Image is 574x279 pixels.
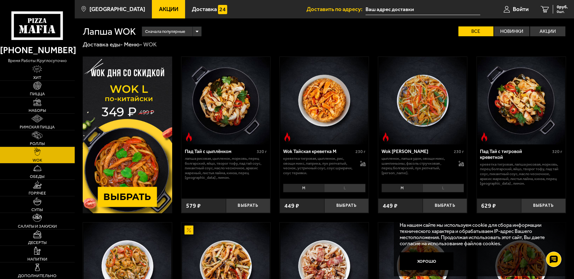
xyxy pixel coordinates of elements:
[324,198,369,213] button: Выбрать
[557,5,568,9] span: 0 руб.
[454,149,464,154] span: 230 г
[257,149,267,154] span: 320 г
[159,6,178,12] span: Акции
[283,156,354,175] p: креветка тигровая, цыпленок, рис, овощи микс, паприка, лук репчатый, чеснок, устричный соус, соус...
[89,6,145,12] span: [GEOGRAPHIC_DATA]
[29,191,46,195] span: Горячее
[481,203,496,209] span: 629 ₽
[30,175,45,179] span: Обеды
[33,158,42,163] span: WOK
[283,184,324,192] li: M
[557,10,568,14] span: 0 шт.
[33,76,41,80] span: Хит
[513,6,528,12] span: Войти
[423,198,467,213] button: Выбрать
[477,57,565,144] img: Пад Тай с тигровой креветкой
[378,57,467,144] a: Острое блюдоWok Карри М
[379,57,467,144] img: Wok Карри М
[355,149,366,154] span: 230 г
[182,57,270,144] img: Пад Тай с цыплёнком
[307,6,366,12] span: Доставить по адресу:
[28,241,47,245] span: Десерты
[185,149,255,155] div: Пад Тай с цыплёнком
[284,203,299,209] span: 449 ₽
[458,26,494,36] label: Все
[283,149,354,155] div: Wok Тайская креветка M
[29,108,46,113] span: Наборы
[218,5,227,14] img: 15daf4d41897b9f0e9f617042186c801.svg
[477,57,566,144] a: Острое блюдоПад Тай с тигровой креветкой
[400,252,453,270] button: Хорошо
[383,203,398,209] span: 449 ₽
[31,208,43,212] span: Супы
[382,156,452,175] p: цыпленок, лапша удон, овощи микс, шампиньоны, фасоль стручковая , перец болгарский, лук репчатый,...
[18,274,57,278] span: Дополнительно
[18,224,57,229] span: Салаты и закуски
[83,27,136,36] h1: Лапша WOK
[192,6,217,12] span: Доставка
[480,162,562,186] p: креветка тигровая, лапша рисовая, морковь, перец болгарский, яйцо, творог тофу, пад тай соус, пик...
[324,184,365,192] li: L
[124,41,142,48] a: Меню-
[226,198,271,213] button: Выбрать
[400,222,556,247] p: На нашем сайте мы используем cookie для сбора информации технического характера и обрабатываем IP...
[280,57,369,144] a: Острое блюдоWok Тайская креветка M
[185,156,267,180] p: лапша рисовая, цыпленок, морковь, перец болгарский, яйцо, творог тофу, пад тай соус, пикантный со...
[27,257,47,261] span: Напитки
[184,226,193,234] img: Акционный
[30,92,45,96] span: Пицца
[382,149,452,155] div: Wok [PERSON_NAME]
[366,4,480,15] input: Ваш адрес доставки
[480,149,551,160] div: Пад Тай с тигровой креветкой
[382,184,422,192] li: M
[552,149,562,154] span: 320 г
[521,198,566,213] button: Выбрать
[422,184,464,192] li: L
[186,203,201,209] span: 579 ₽
[181,57,270,144] a: Острое блюдоПад Тай с цыплёнком
[145,26,185,37] span: Сначала популярные
[20,125,55,129] span: Римская пицца
[283,132,292,141] img: Острое блюдо
[280,57,368,144] img: Wok Тайская креветка M
[530,26,565,36] label: Акции
[184,132,193,141] img: Острое блюдо
[30,142,45,146] span: Роллы
[143,41,157,48] div: WOK
[83,41,123,48] a: Доставка еды-
[494,26,529,36] label: Новинки
[480,132,489,141] img: Острое блюдо
[381,132,390,141] img: Острое блюдо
